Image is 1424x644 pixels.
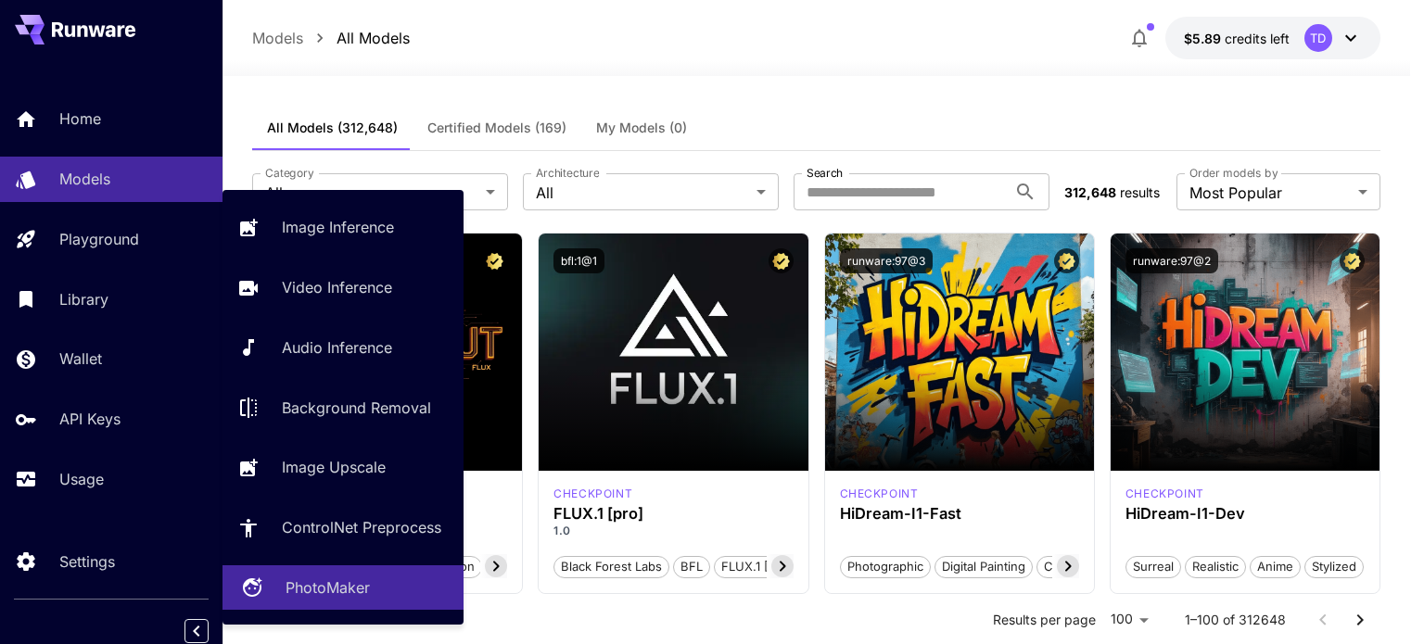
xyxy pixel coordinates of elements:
button: bfl:1@1 [553,248,604,273]
p: PhotoMaker [286,576,370,599]
p: Video Inference [282,276,392,298]
span: All [265,182,478,204]
a: Background Removal [222,385,464,430]
button: Collapse sidebar [184,619,209,643]
label: Search [807,165,843,181]
p: Library [59,288,108,310]
a: Audio Inference [222,325,464,371]
button: runware:97@2 [1125,248,1218,273]
p: Models [59,168,110,190]
div: TD [1304,24,1332,52]
p: Home [59,107,101,130]
p: API Keys [59,408,121,430]
a: Video Inference [222,265,464,310]
label: Order models by [1189,165,1278,181]
span: Digital Painting [935,558,1032,576]
span: Photographic [841,558,930,576]
span: results [1120,184,1160,200]
a: Image Upscale [222,445,464,490]
p: checkpoint [840,486,919,502]
label: Category [265,165,314,181]
p: Results per page [993,611,1096,629]
nav: breadcrumb [252,27,410,49]
p: Image Inference [282,216,394,238]
h3: HiDream-I1-Fast [840,505,1079,523]
h3: HiDream-I1-Dev [1125,505,1365,523]
span: Certified Models (169) [427,120,566,136]
a: PhotoMaker [222,565,464,611]
div: 100 [1103,606,1155,633]
p: Models [252,27,303,49]
span: Anime [1251,558,1300,576]
p: Playground [59,228,139,250]
p: 1.0 [553,523,793,539]
div: fluxpro [553,486,632,502]
button: Certified Model – Vetted for best performance and includes a commercial license. [482,248,507,273]
span: Realistic [1186,558,1245,576]
p: Wallet [59,347,102,370]
p: Usage [59,468,104,490]
span: All [536,182,749,204]
p: Audio Inference [282,336,392,359]
a: ControlNet Preprocess [222,505,464,550]
p: 1–100 of 312648 [1185,611,1286,629]
button: $5.88858 [1165,17,1380,59]
span: FLUX.1 [pro] [715,558,799,576]
p: Image Upscale [282,456,386,478]
button: Certified Model – Vetted for best performance and includes a commercial license. [1054,248,1079,273]
p: Background Removal [282,397,431,419]
div: HiDream Fast [840,486,919,502]
label: Architecture [536,165,599,181]
span: Black Forest Labs [554,558,668,576]
span: BFL [674,558,709,576]
button: Go to next page [1341,601,1379,638]
span: My Models (0) [596,120,687,136]
p: Settings [59,550,115,573]
p: checkpoint [1125,486,1204,502]
span: Surreal [1126,558,1180,576]
span: 312,648 [1064,184,1116,200]
span: credits left [1225,31,1290,46]
p: All Models [337,27,410,49]
div: $5.88858 [1184,29,1290,48]
span: $5.89 [1184,31,1225,46]
button: runware:97@3 [840,248,933,273]
span: Most Popular [1189,182,1351,204]
p: ControlNet Preprocess [282,516,441,538]
button: Certified Model – Vetted for best performance and includes a commercial license. [1340,248,1365,273]
span: Stylized [1305,558,1363,576]
span: All Models (312,648) [267,120,398,136]
button: Certified Model – Vetted for best performance and includes a commercial license. [769,248,794,273]
p: checkpoint [553,486,632,502]
h3: FLUX.1 [pro] [553,505,793,523]
a: Image Inference [222,205,464,250]
span: Cinematic [1037,558,1107,576]
div: HiDream Dev [1125,486,1204,502]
